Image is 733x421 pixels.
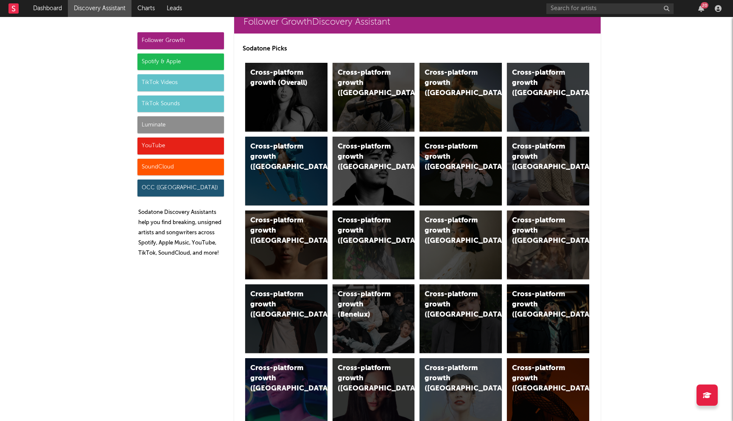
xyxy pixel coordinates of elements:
[245,210,327,279] a: Cross-platform growth ([GEOGRAPHIC_DATA])
[512,142,570,172] div: Cross-platform growth ([GEOGRAPHIC_DATA])
[425,289,482,320] div: Cross-platform growth ([GEOGRAPHIC_DATA])
[137,180,224,196] div: OCC ([GEOGRAPHIC_DATA])
[137,138,224,154] div: YouTube
[338,289,395,320] div: Cross-platform growth (Benelux)
[507,210,589,279] a: Cross-platform growth ([GEOGRAPHIC_DATA])
[137,32,224,49] div: Follower Growth
[425,363,482,394] div: Cross-platform growth ([GEOGRAPHIC_DATA])
[507,137,589,205] a: Cross-platform growth ([GEOGRAPHIC_DATA])
[425,142,482,172] div: Cross-platform growth ([GEOGRAPHIC_DATA]/GSA)
[546,3,674,14] input: Search for artists
[245,137,327,205] a: Cross-platform growth ([GEOGRAPHIC_DATA])
[333,63,415,132] a: Cross-platform growth ([GEOGRAPHIC_DATA])
[137,74,224,91] div: TikTok Videos
[338,68,395,98] div: Cross-platform growth ([GEOGRAPHIC_DATA])
[420,210,502,279] a: Cross-platform growth ([GEOGRAPHIC_DATA])
[250,68,308,88] div: Cross-platform growth (Overall)
[701,2,708,8] div: 20
[250,216,308,246] div: Cross-platform growth ([GEOGRAPHIC_DATA])
[245,284,327,353] a: Cross-platform growth ([GEOGRAPHIC_DATA])
[512,289,570,320] div: Cross-platform growth ([GEOGRAPHIC_DATA])
[245,63,327,132] a: Cross-platform growth (Overall)
[250,289,308,320] div: Cross-platform growth ([GEOGRAPHIC_DATA])
[243,44,592,54] p: Sodatone Picks
[333,137,415,205] a: Cross-platform growth ([GEOGRAPHIC_DATA])
[333,284,415,353] a: Cross-platform growth (Benelux)
[338,363,395,394] div: Cross-platform growth ([GEOGRAPHIC_DATA])
[420,63,502,132] a: Cross-platform growth ([GEOGRAPHIC_DATA])
[234,11,601,34] a: Follower GrowthDiscovery Assistant
[512,216,570,246] div: Cross-platform growth ([GEOGRAPHIC_DATA])
[338,142,395,172] div: Cross-platform growth ([GEOGRAPHIC_DATA])
[420,284,502,353] a: Cross-platform growth ([GEOGRAPHIC_DATA])
[512,363,570,394] div: Cross-platform growth ([GEOGRAPHIC_DATA])
[137,116,224,133] div: Luminate
[138,208,224,258] p: Sodatone Discovery Assistants help you find breaking, unsigned artists and songwriters across Spo...
[512,68,570,98] div: Cross-platform growth ([GEOGRAPHIC_DATA])
[425,68,482,98] div: Cross-platform growth ([GEOGRAPHIC_DATA])
[137,53,224,70] div: Spotify & Apple
[507,63,589,132] a: Cross-platform growth ([GEOGRAPHIC_DATA])
[250,363,308,394] div: Cross-platform growth ([GEOGRAPHIC_DATA])
[250,142,308,172] div: Cross-platform growth ([GEOGRAPHIC_DATA])
[333,210,415,279] a: Cross-platform growth ([GEOGRAPHIC_DATA])
[420,137,502,205] a: Cross-platform growth ([GEOGRAPHIC_DATA]/GSA)
[137,95,224,112] div: TikTok Sounds
[137,159,224,176] div: SoundCloud
[338,216,395,246] div: Cross-platform growth ([GEOGRAPHIC_DATA])
[425,216,482,246] div: Cross-platform growth ([GEOGRAPHIC_DATA])
[507,284,589,353] a: Cross-platform growth ([GEOGRAPHIC_DATA])
[698,5,704,12] button: 20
